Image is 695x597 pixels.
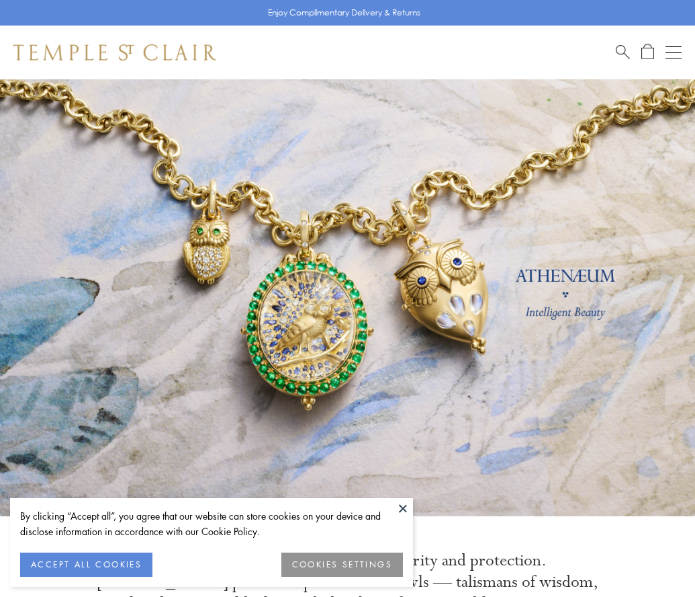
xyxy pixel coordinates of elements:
[13,44,216,61] img: Temple St. Clair
[20,508,403,539] div: By clicking “Accept all”, you agree that our website can store cookies on your device and disclos...
[665,44,682,61] button: Open navigation
[20,553,152,577] button: ACCEPT ALL COOKIES
[281,553,403,577] button: COOKIES SETTINGS
[268,6,420,19] p: Enjoy Complimentary Delivery & Returns
[641,44,654,61] a: Open Shopping Bag
[616,44,630,61] a: Search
